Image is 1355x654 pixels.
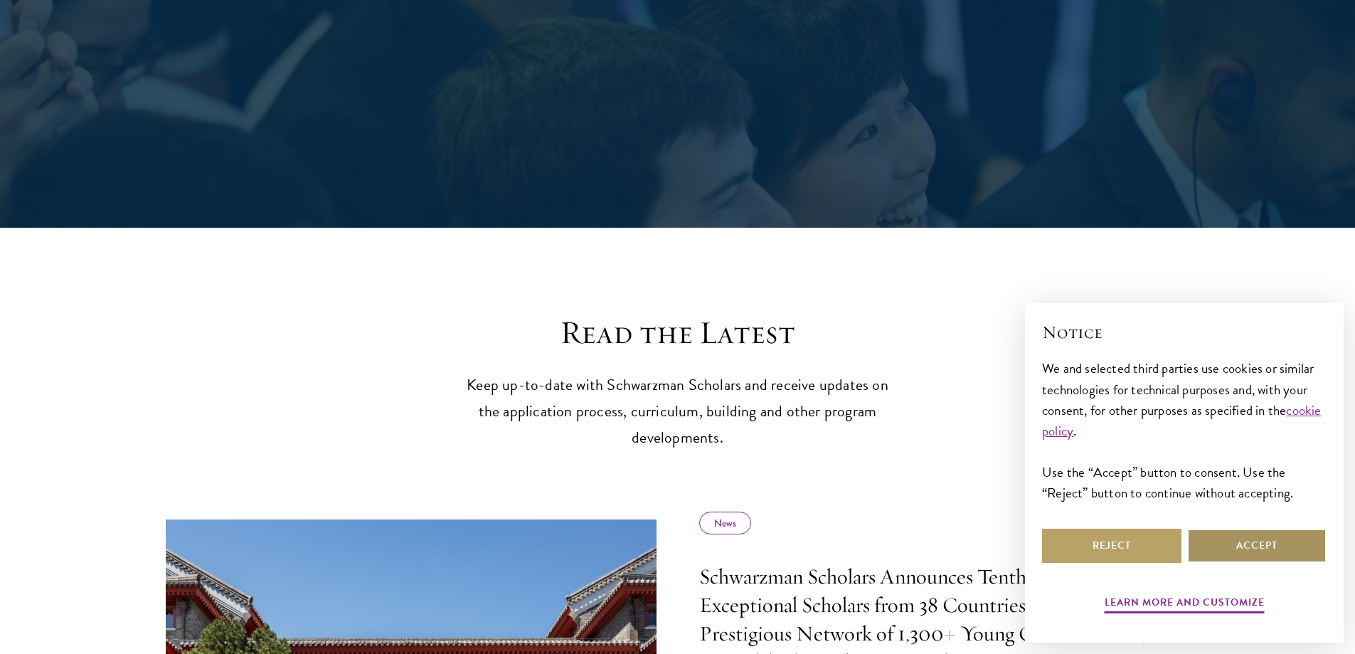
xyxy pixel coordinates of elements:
[1042,400,1322,441] a: cookie policy
[699,512,751,534] div: News
[1105,594,1265,616] button: Learn more and customize
[1187,529,1327,563] button: Accept
[1042,358,1327,502] div: We and selected third parties use cookies or similar technologies for technical purposes and, wit...
[457,313,898,353] h3: Read the Latest
[1042,320,1327,344] h2: Notice
[1042,529,1181,563] button: Reject
[457,372,898,451] p: Keep up-to-date with Schwarzman Scholars and receive updates on the application process, curricul...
